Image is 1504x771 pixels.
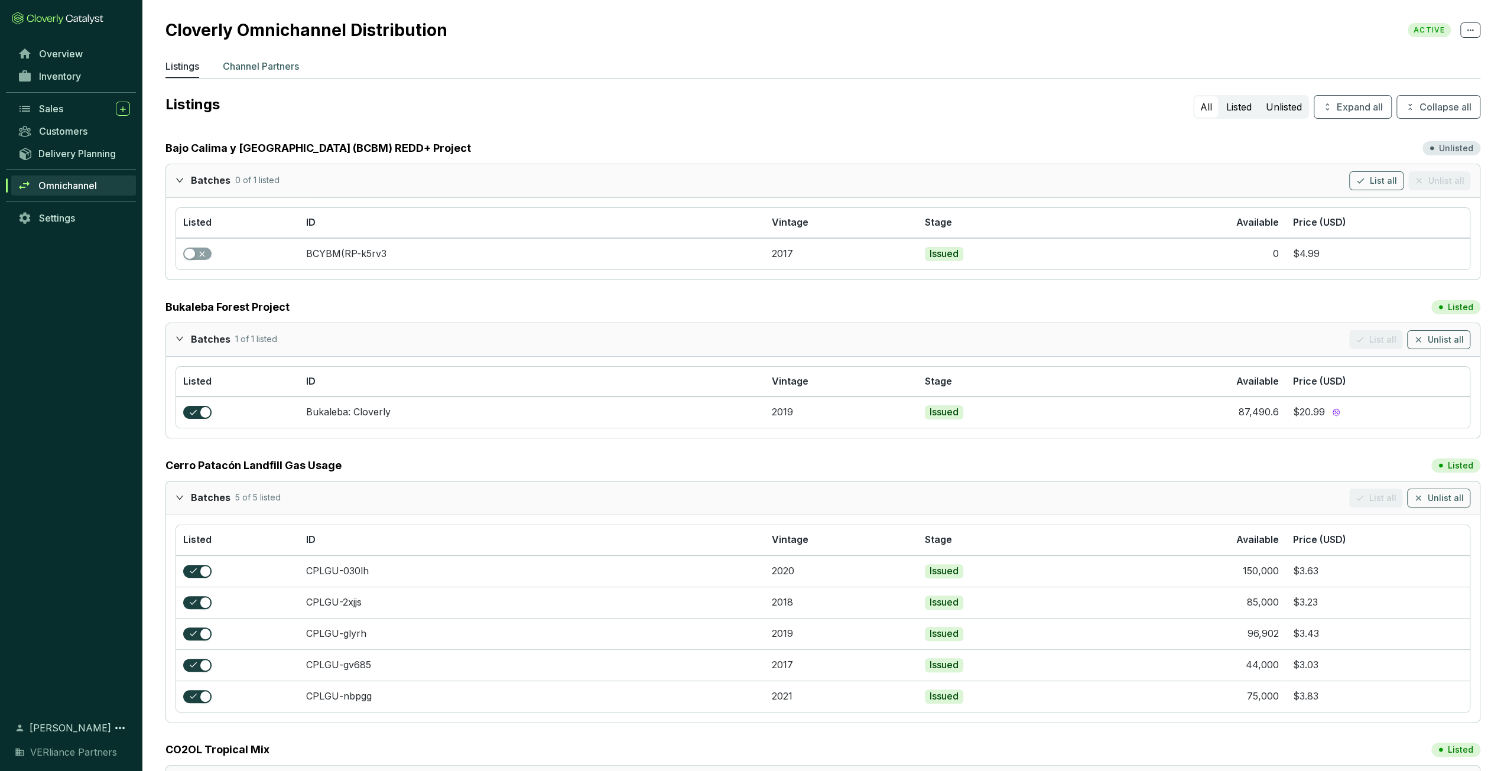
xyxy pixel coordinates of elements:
div: 85,000 [1247,596,1279,609]
a: Customers [12,121,136,141]
div: 96,902 [1248,627,1279,640]
td: 2017 [765,238,918,269]
a: CPLGU-glyrh [306,627,366,639]
span: Stage [925,533,952,545]
span: ID [306,216,316,228]
span: expanded [176,176,184,184]
th: ID [299,525,765,555]
th: Vintage [765,525,918,555]
p: Issued [930,406,959,419]
span: Available [1236,533,1279,545]
span: Price (USD) [1293,375,1346,387]
a: CPLGU-030lh [306,565,369,577]
p: 1 of 1 listed [235,333,277,346]
div: 150,000 [1243,565,1279,578]
a: Omnichannel [11,175,136,196]
span: List all [1370,175,1397,187]
th: Stage [918,208,1102,238]
p: Issued [930,565,959,578]
a: Bajo Calima y [GEOGRAPHIC_DATA] (BCBM) REDD+ Project [165,140,471,157]
td: CPLGU-glyrh [299,618,765,649]
span: [PERSON_NAME] [30,721,111,735]
h2: Cloverly Omnichannel Distribution [165,20,459,40]
th: Stage [918,525,1102,555]
p: Batches [191,492,230,505]
p: Batches [191,174,230,187]
span: Customers [39,125,87,137]
button: Expand all [1314,95,1392,119]
td: BCYBM(RP-k5rv3 [299,238,765,269]
td: CPLGU-030lh [299,555,765,587]
p: Issued [930,596,959,609]
a: Sales [12,99,136,119]
button: List all [1349,171,1404,190]
button: Unlist all [1407,330,1470,349]
p: Listings [165,59,199,73]
th: Available [1102,367,1285,397]
span: Settings [39,212,75,224]
td: 2018 [765,587,918,618]
span: Overview [39,48,83,60]
span: Price (USD) [1293,216,1346,228]
p: Issued [930,690,959,703]
a: Settings [12,208,136,228]
div: 87,490.6 [1239,406,1279,419]
span: Stage [925,216,952,228]
section: $3.43 [1293,627,1463,640]
p: Issued [930,248,959,261]
span: Stage [925,375,952,387]
button: All [1194,96,1218,118]
p: 0 of 1 listed [235,174,280,187]
th: Vintage [765,208,918,238]
span: Expand all [1337,100,1383,114]
span: ID [306,533,316,545]
div: 0 [1273,248,1279,261]
td: CPLGU-nbpgg [299,681,765,712]
span: Sales [39,103,63,115]
a: Inventory [12,66,136,86]
section: $3.63 [1293,565,1463,578]
th: Listed [176,525,299,555]
th: Available [1102,208,1285,238]
td: CPLGU-2xjjs [299,587,765,618]
p: Listings [165,95,1188,114]
a: BCYBM(RP-k5rv3 [306,248,386,259]
p: Listed [1448,744,1473,756]
span: Unlist all [1428,492,1464,504]
span: VERliance Partners [30,745,117,759]
a: CPLGU-nbpgg [306,690,372,702]
section: $20.99 [1293,406,1463,419]
div: expanded [176,330,191,347]
div: 44,000 [1246,659,1279,672]
p: Listed [1448,460,1473,471]
a: CPLGU-2xjjs [306,596,362,608]
span: Price (USD) [1293,533,1346,545]
section: $3.23 [1293,596,1463,609]
span: Vintage [772,216,808,228]
section: $3.03 [1293,659,1463,672]
span: ID [306,375,316,387]
p: Batches [191,333,230,346]
span: Listed [183,533,212,545]
span: Omnichannel [38,180,97,191]
section: $4.99 [1293,248,1463,261]
th: ID [299,208,765,238]
span: Listed [183,375,212,387]
span: ACTIVE [1408,23,1451,37]
span: expanded [176,493,184,502]
td: Bukaleba: Cloverly [299,396,765,428]
span: Vintage [772,375,808,387]
th: Stage [918,367,1102,397]
section: $3.83 [1293,690,1463,703]
td: 2019 [765,396,918,428]
button: Unlist all [1407,489,1470,508]
p: Unlisted [1439,142,1473,154]
a: Overview [12,44,136,64]
div: expanded [176,171,191,188]
a: CPLGU-gv685 [306,659,371,671]
span: Available [1236,375,1279,387]
p: 5 of 5 listed [235,492,281,505]
span: Listed [183,216,212,228]
a: Bukaleba: Cloverly [306,406,391,418]
div: expanded [176,489,191,506]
